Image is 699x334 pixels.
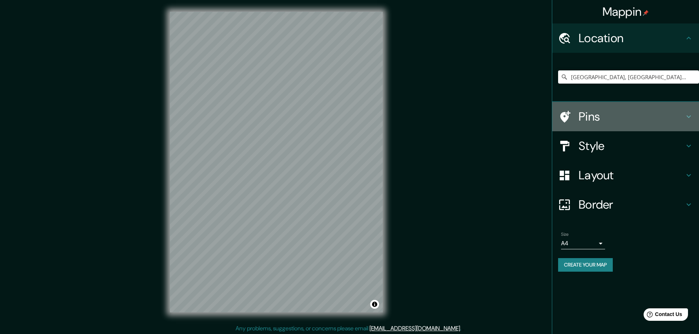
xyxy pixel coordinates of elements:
[579,139,684,153] h4: Style
[558,70,699,84] input: Pick your city or area
[552,190,699,219] div: Border
[369,324,460,332] a: [EMAIL_ADDRESS][DOMAIN_NAME]
[579,109,684,124] h4: Pins
[561,231,569,238] label: Size
[552,23,699,53] div: Location
[561,238,605,249] div: A4
[634,305,691,326] iframe: Help widget launcher
[579,168,684,183] h4: Layout
[602,4,649,19] h4: Mappin
[552,161,699,190] div: Layout
[170,12,383,312] canvas: Map
[236,324,461,333] p: Any problems, suggestions, or concerns please email .
[552,131,699,161] div: Style
[461,324,462,333] div: .
[558,258,613,272] button: Create your map
[370,300,379,309] button: Toggle attribution
[579,31,684,45] h4: Location
[579,197,684,212] h4: Border
[462,324,464,333] div: .
[552,102,699,131] div: Pins
[643,10,649,16] img: pin-icon.png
